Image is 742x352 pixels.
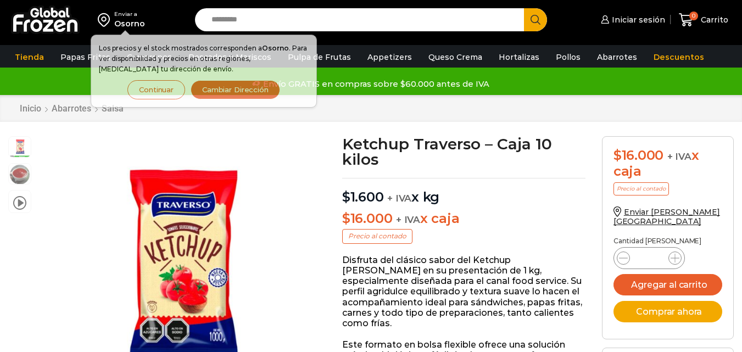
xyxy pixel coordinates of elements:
p: x kg [342,178,585,205]
h1: Ketchup Traverso – Caja 10 kilos [342,136,585,167]
a: Queso Crema [423,47,488,68]
a: Tienda [9,47,49,68]
div: Osorno [114,18,145,29]
span: $ [342,189,350,205]
a: Abarrotes [592,47,643,68]
bdi: 1.600 [342,189,384,205]
span: $ [613,147,622,163]
span: + IVA [396,214,420,225]
p: Los precios y el stock mostrados corresponden a . Para ver disponibilidad y precios en otras regi... [99,43,309,75]
p: Precio al contado [342,229,412,243]
a: Abarrotes [51,103,92,114]
a: Inicio [19,103,42,114]
button: Agregar al carrito [613,274,722,295]
a: Papas Fritas [55,47,116,68]
a: Iniciar sesión [598,9,665,31]
button: Cambiar Dirección [191,80,280,99]
input: Product quantity [639,250,660,266]
span: + IVA [667,151,691,162]
p: Cantidad [PERSON_NAME] [613,237,722,245]
span: + IVA [387,193,411,204]
div: Enviar a [114,10,145,18]
div: x caja [613,148,722,180]
span: ketchup [9,164,31,186]
span: 0 [689,12,698,20]
span: Carrito [698,14,728,25]
p: x caja [342,211,585,227]
bdi: 16.000 [613,147,663,163]
p: Disfruta del clásico sabor del Ketchup [PERSON_NAME] en su presentación de 1 kg, especialmente di... [342,255,585,328]
a: Salsa [101,103,124,114]
strong: Osorno [262,44,289,52]
a: Descuentos [648,47,710,68]
a: 0 Carrito [676,7,731,33]
nav: Breadcrumb [19,103,124,114]
bdi: 16.000 [342,210,392,226]
a: Hortalizas [493,47,545,68]
span: ketchup traverso [9,137,31,159]
img: address-field-icon.svg [98,10,114,29]
a: Pulpa de Frutas [282,47,356,68]
button: Search button [524,8,547,31]
span: $ [342,210,350,226]
a: Enviar [PERSON_NAME][GEOGRAPHIC_DATA] [613,207,720,226]
a: Appetizers [362,47,417,68]
a: Pollos [550,47,586,68]
button: Continuar [127,80,185,99]
button: Comprar ahora [613,301,722,322]
p: Precio al contado [613,182,669,195]
span: Iniciar sesión [609,14,665,25]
